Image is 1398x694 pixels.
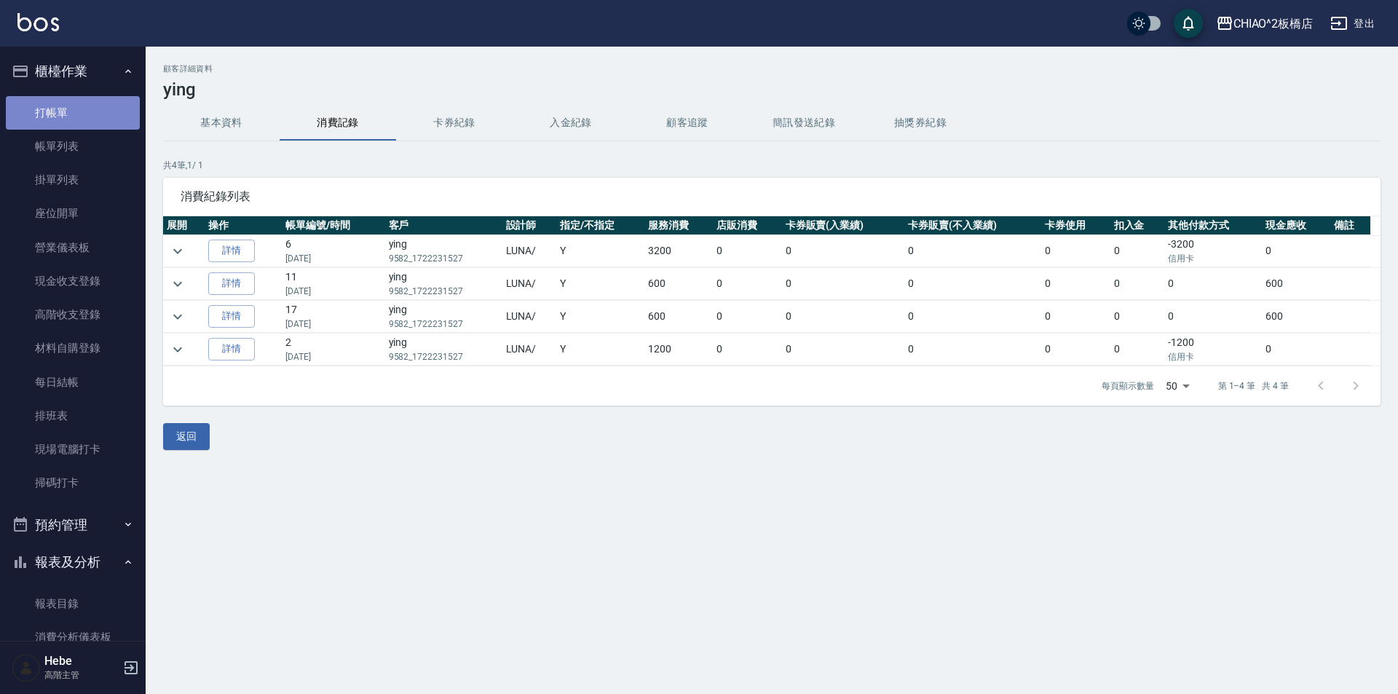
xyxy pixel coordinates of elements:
[904,334,1041,366] td: 0
[205,216,282,235] th: 操作
[746,106,862,141] button: 簡訊發送紀錄
[1164,216,1262,235] th: 其他付款方式
[285,318,381,331] p: [DATE]
[713,216,781,235] th: 店販消費
[6,130,140,163] a: 帳單列表
[282,268,384,300] td: 11
[282,216,384,235] th: 帳單編號/時間
[904,268,1041,300] td: 0
[44,654,119,669] h5: Hebe
[389,252,499,265] p: 9582_1722231527
[1262,301,1330,333] td: 600
[389,350,499,363] p: 9582_1722231527
[167,339,189,360] button: expand row
[556,268,644,300] td: Y
[1164,235,1262,267] td: -3200
[385,268,502,300] td: ying
[713,334,781,366] td: 0
[1168,252,1258,265] p: 信用卡
[556,301,644,333] td: Y
[163,216,205,235] th: 展開
[282,301,384,333] td: 17
[6,466,140,500] a: 掃碼打卡
[782,268,904,300] td: 0
[713,235,781,267] td: 0
[6,620,140,654] a: 消費分析儀表板
[163,159,1381,172] p: 共 4 筆, 1 / 1
[1110,216,1164,235] th: 扣入金
[6,331,140,365] a: 材料自購登錄
[1233,15,1314,33] div: CHIAO^2板橋店
[556,334,644,366] td: Y
[6,197,140,230] a: 座位開單
[6,433,140,466] a: 現場電腦打卡
[713,268,781,300] td: 0
[1324,10,1381,37] button: 登出
[6,163,140,197] a: 掛單列表
[1262,334,1330,366] td: 0
[389,318,499,331] p: 9582_1722231527
[1164,301,1262,333] td: 0
[208,338,255,360] a: 詳情
[644,216,713,235] th: 服務消費
[17,13,59,31] img: Logo
[1210,9,1319,39] button: CHIAO^2板橋店
[12,653,41,682] img: Person
[163,106,280,141] button: 基本資料
[1262,216,1330,235] th: 現金應收
[208,272,255,295] a: 詳情
[502,235,556,267] td: LUNA /
[385,235,502,267] td: ying
[644,334,713,366] td: 1200
[163,64,1381,74] h2: 顧客詳細資料
[904,301,1041,333] td: 0
[1164,334,1262,366] td: -1200
[1041,216,1110,235] th: 卡券使用
[282,334,384,366] td: 2
[208,240,255,262] a: 詳情
[502,268,556,300] td: LUNA /
[1174,9,1203,38] button: save
[1330,216,1370,235] th: 備註
[282,235,384,267] td: 6
[167,240,189,262] button: expand row
[1102,379,1154,393] p: 每頁顯示數量
[644,301,713,333] td: 600
[6,366,140,399] a: 每日結帳
[502,301,556,333] td: LUNA /
[167,273,189,295] button: expand row
[163,79,1381,100] h3: ying
[1041,235,1110,267] td: 0
[1262,268,1330,300] td: 600
[6,264,140,298] a: 現金收支登錄
[1110,334,1164,366] td: 0
[1110,235,1164,267] td: 0
[44,669,119,682] p: 高階主管
[1218,379,1289,393] p: 第 1–4 筆 共 4 筆
[385,334,502,366] td: ying
[280,106,396,141] button: 消費記錄
[1041,301,1110,333] td: 0
[285,350,381,363] p: [DATE]
[556,216,644,235] th: 指定/不指定
[167,306,189,328] button: expand row
[285,252,381,265] p: [DATE]
[1262,235,1330,267] td: 0
[6,231,140,264] a: 營業儀表板
[208,305,255,328] a: 詳情
[513,106,629,141] button: 入金紀錄
[6,52,140,90] button: 櫃檯作業
[396,106,513,141] button: 卡券紀錄
[385,216,502,235] th: 客戶
[6,587,140,620] a: 報表目錄
[713,301,781,333] td: 0
[556,235,644,267] td: Y
[782,216,904,235] th: 卡券販賣(入業績)
[285,285,381,298] p: [DATE]
[6,96,140,130] a: 打帳單
[385,301,502,333] td: ying
[6,399,140,433] a: 排班表
[502,334,556,366] td: LUNA /
[629,106,746,141] button: 顧客追蹤
[1168,350,1258,363] p: 信用卡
